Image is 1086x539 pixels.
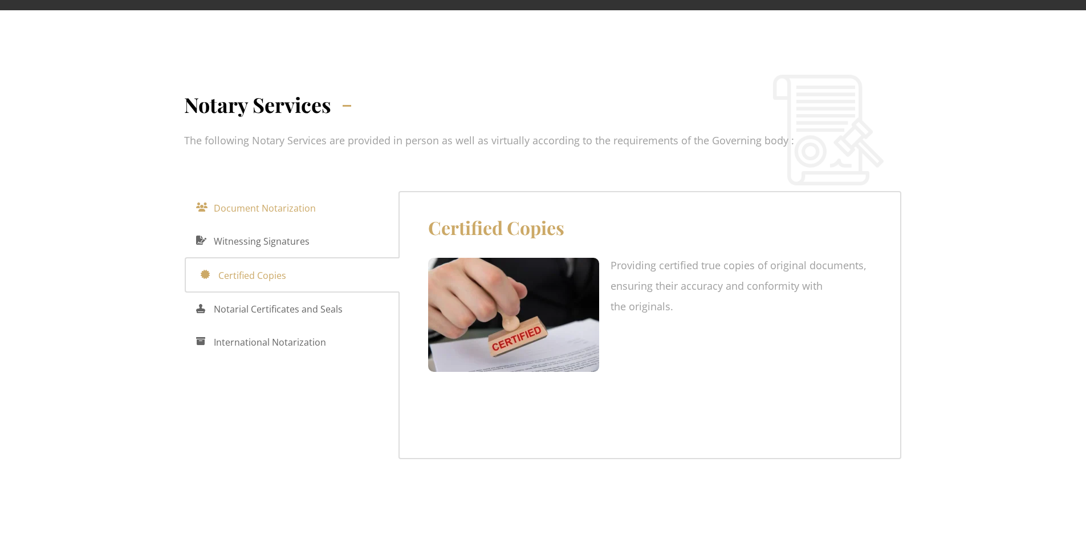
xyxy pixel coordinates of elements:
p: Providing certified true copies of original documents, ensuring their accuracy and conformity wit... [428,255,872,317]
h2: Notary Services [184,90,331,119]
span: Certified Copies [218,266,286,285]
span: Notarial Certificates and Seals [214,300,343,318]
span: Witnessing Signatures [214,232,310,250]
span: Document Notarization [214,199,316,217]
span: _ [343,105,351,107]
p: The following Notary Services are provided in person as well as virtually according to the requir... [184,130,794,151]
span: International Notarization [214,333,326,351]
h3: Certified Copies [428,215,872,241]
